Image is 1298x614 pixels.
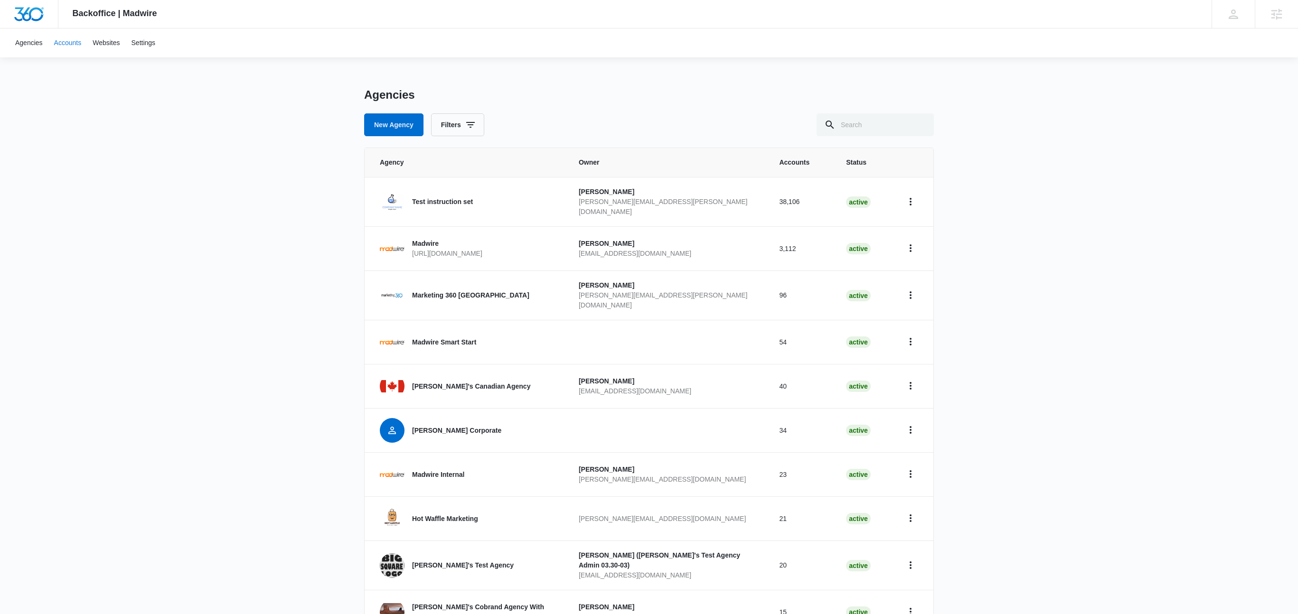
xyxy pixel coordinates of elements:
p: [EMAIL_ADDRESS][DOMAIN_NAME] [579,386,756,396]
td: 54 [768,320,835,364]
button: Home [903,334,918,349]
button: Home [903,511,918,526]
div: active [846,290,871,301]
button: Home [903,241,918,256]
a: Marketing 360 [GEOGRAPHIC_DATA] [380,283,556,308]
a: [PERSON_NAME] Corporate [380,418,556,443]
a: Settings [126,28,161,57]
a: Madwire[URL][DOMAIN_NAME] [380,236,556,261]
p: [PERSON_NAME][EMAIL_ADDRESS][DOMAIN_NAME] [579,514,756,524]
span: Agency [380,158,542,167]
div: active [846,425,871,436]
p: Madwire Smart Start [412,337,476,347]
p: [PERSON_NAME]'s Test Agency [412,560,514,570]
a: New Agency [364,113,423,136]
p: [EMAIL_ADDRESS][DOMAIN_NAME] [579,570,756,580]
td: 23 [768,452,835,496]
p: [PERSON_NAME][EMAIL_ADDRESS][PERSON_NAME][DOMAIN_NAME] [579,197,756,217]
p: [PERSON_NAME] [579,602,756,612]
p: [PERSON_NAME] [579,239,756,249]
div: active [846,243,871,254]
span: Status [846,158,866,167]
p: Hot Waffle Marketing [412,514,478,524]
a: Agencies [9,28,48,57]
td: 40 [768,364,835,408]
button: Home [903,194,918,209]
button: Home [903,422,918,437]
p: Test instruction set [412,197,473,207]
td: 96 [768,270,835,320]
p: Marketing 360 [GEOGRAPHIC_DATA] [412,290,529,300]
p: [URL][DOMAIN_NAME] [412,249,482,259]
div: active [846,469,871,480]
h1: Agencies [364,88,415,102]
a: Test instruction set [380,190,556,214]
p: [PERSON_NAME] [579,376,756,386]
p: [PERSON_NAME] ([PERSON_NAME]'s Test Agency Admin 03.30-03) [579,550,756,570]
div: active [846,336,871,348]
td: 38,106 [768,177,835,226]
p: [PERSON_NAME] [579,280,756,290]
td: 34 [768,408,835,452]
input: Search [817,113,934,136]
td: 3,112 [768,226,835,270]
div: active [846,513,871,524]
a: Websites [87,28,125,57]
td: 21 [768,496,835,540]
p: Madwire Internal [412,470,464,480]
p: [PERSON_NAME][EMAIL_ADDRESS][DOMAIN_NAME] [579,474,756,484]
a: Accounts [48,28,87,57]
a: [PERSON_NAME]'s Test Agency [380,553,556,578]
td: 20 [768,540,835,590]
p: [PERSON_NAME][EMAIL_ADDRESS][PERSON_NAME][DOMAIN_NAME] [579,290,756,310]
p: [PERSON_NAME] Corporate [412,426,501,436]
a: Madwire Internal [380,462,556,487]
div: active [846,196,871,208]
p: [PERSON_NAME] [579,465,756,474]
button: Filters [431,113,484,136]
p: [PERSON_NAME]'s Canadian Agency [412,381,530,391]
button: Home [903,466,918,482]
a: Hot Waffle Marketing [380,506,556,531]
a: [PERSON_NAME]'s Canadian Agency [380,374,556,399]
p: Madwire [412,239,482,249]
div: active [846,381,871,392]
p: [PERSON_NAME] [579,187,756,197]
span: Accounts [779,158,809,167]
button: Home [903,558,918,573]
button: Home [903,288,918,303]
p: [EMAIL_ADDRESS][DOMAIN_NAME] [579,249,756,259]
div: active [846,560,871,571]
button: Home [903,378,918,393]
span: Backoffice | Madwire [73,9,157,19]
span: Owner [579,158,756,167]
a: Madwire Smart Start [380,330,556,354]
